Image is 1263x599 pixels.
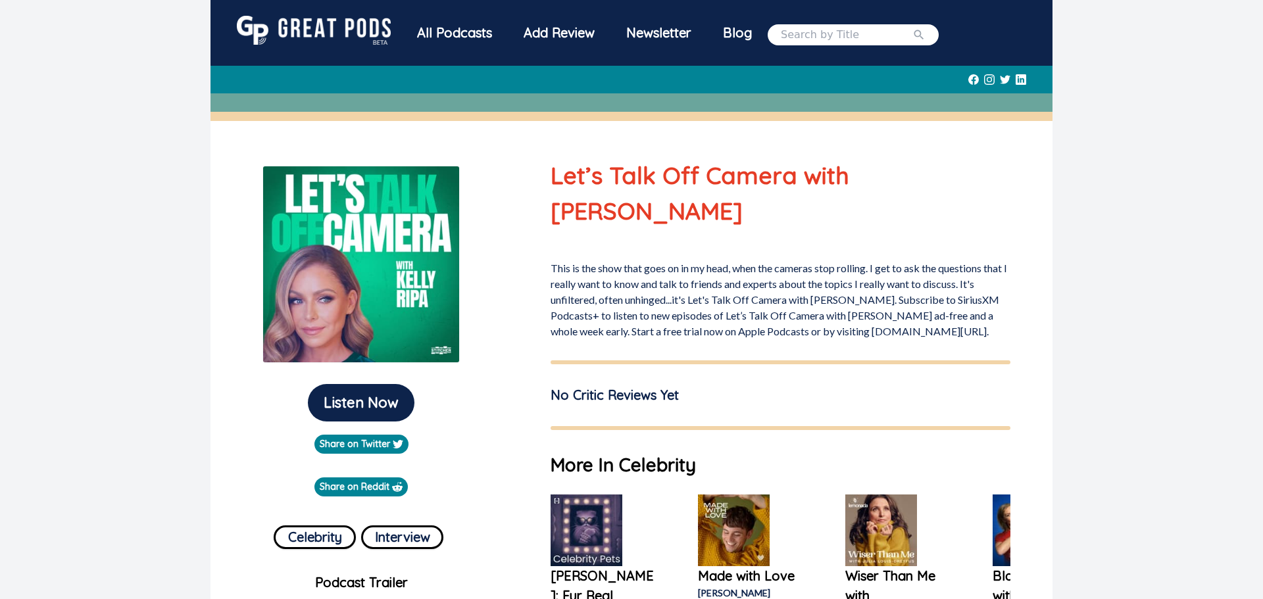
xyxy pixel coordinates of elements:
[845,494,917,566] img: Wiser Than Me with Julia Louis-Dreyfus
[551,158,1010,229] p: Let’s Talk Off Camera with [PERSON_NAME]
[610,16,707,50] div: Newsletter
[274,525,356,549] button: Celebrity
[262,166,460,363] img: Let’s Talk Off Camera with Kelly Ripa
[314,435,409,454] a: Share on Twitter
[401,16,508,50] div: All Podcasts
[698,566,803,586] a: Made with Love
[993,494,1064,566] img: Blah Blah Blah with Katee Sackhoff
[551,451,1010,479] h1: More In Celebrity
[361,525,443,549] button: Interview
[698,494,770,566] img: Made with Love
[314,477,408,496] a: Share on Reddit
[551,255,1010,339] p: This is the show that goes on in my head, when the cameras stop rolling. I get to ask the questio...
[781,27,912,43] input: Search by Title
[610,16,707,53] a: Newsletter
[221,573,502,592] p: Podcast Trailer
[401,16,508,53] a: All Podcasts
[707,16,768,50] a: Blog
[274,520,356,549] a: Celebrity
[308,384,414,421] button: Listen Now
[551,494,622,566] img: Celebrity Pets: Fur Real Stories
[361,520,443,549] a: Interview
[508,16,610,50] a: Add Review
[237,16,391,45] img: GreatPods
[551,385,679,405] h1: No Critic Reviews Yet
